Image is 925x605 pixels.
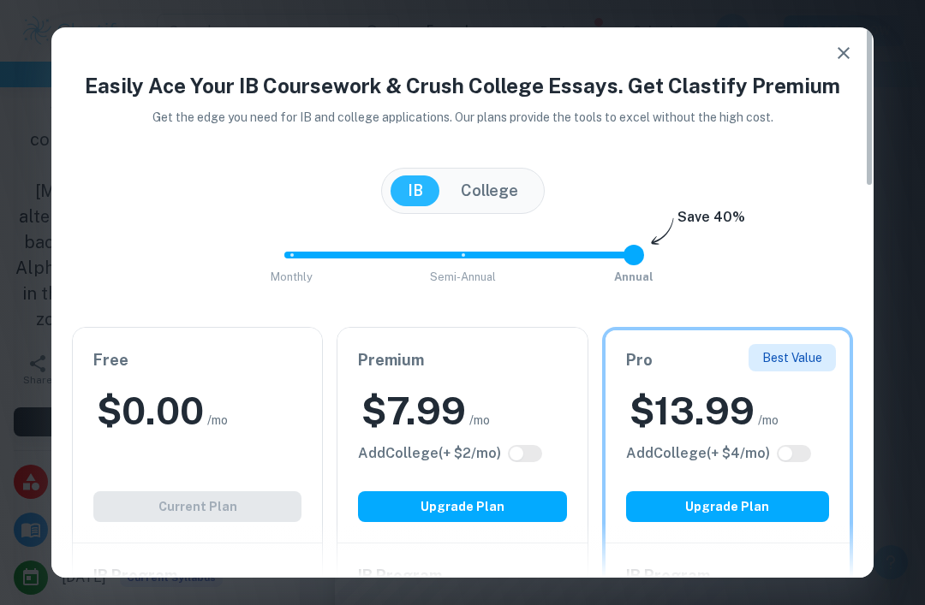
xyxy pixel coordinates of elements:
h2: $ 7.99 [361,386,466,436]
h2: $ 0.00 [97,386,204,436]
button: IB [391,175,440,206]
h6: Click to see all the additional College features. [358,443,501,464]
span: Semi-Annual [430,270,496,283]
h6: Click to see all the additional College features. [626,443,770,464]
h2: $ 13.99 [630,386,755,436]
span: /mo [469,411,490,430]
h6: Premium [358,348,566,372]
img: subscription-arrow.svg [651,217,674,246]
p: Get the edge you need for IB and college applications. Our plans provide the tools to excel witho... [150,108,775,127]
button: Upgrade Plan [358,491,566,522]
h6: Save 40% [677,207,745,236]
button: College [444,175,535,206]
p: Best Value [762,348,822,367]
h4: Easily Ace Your IB Coursework & Crush College Essays. Get Clastify Premium [72,70,853,101]
span: Monthly [271,270,313,283]
h6: Pro [626,348,829,372]
button: Upgrade Plan [626,491,829,522]
h6: Free [93,348,301,372]
span: Annual [614,270,653,283]
span: /mo [207,411,228,430]
span: /mo [758,411,779,430]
